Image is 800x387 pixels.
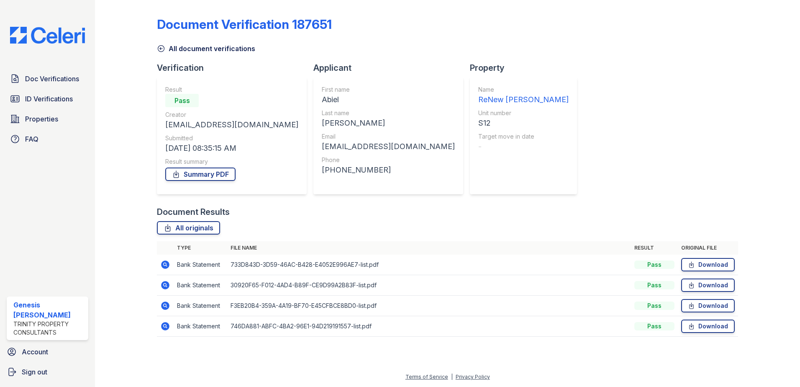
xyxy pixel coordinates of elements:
[451,374,453,380] div: |
[227,241,631,255] th: File name
[470,62,584,74] div: Property
[157,206,230,218] div: Document Results
[25,74,79,84] span: Doc Verifications
[322,141,455,152] div: [EMAIL_ADDRESS][DOMAIN_NAME]
[7,131,88,147] a: FAQ
[322,164,455,176] div: [PHONE_NUMBER]
[634,322,674,330] div: Pass
[634,281,674,289] div: Pass
[634,302,674,310] div: Pass
[634,261,674,269] div: Pass
[165,157,298,166] div: Result summary
[478,132,569,141] div: Target move in date
[165,134,298,142] div: Submitted
[322,156,455,164] div: Phone
[22,367,47,377] span: Sign out
[174,316,227,337] td: Bank Statement
[174,241,227,255] th: Type
[678,241,738,255] th: Original file
[165,168,236,181] a: Summary PDF
[478,141,569,152] div: -
[405,374,448,380] a: Terms of Service
[322,94,455,106] div: Abiel
[7,70,88,87] a: Doc Verifications
[478,117,569,129] div: S12
[478,94,569,106] div: ReNew [PERSON_NAME]
[157,17,332,32] div: Document Verification 187651
[157,62,313,74] div: Verification
[165,111,298,119] div: Creator
[227,316,631,337] td: 746DA881-ABFC-4BA2-96E1-94D219191557-list.pdf
[25,114,58,124] span: Properties
[13,320,85,337] div: Trinity Property Consultants
[227,255,631,275] td: 733D843D-3D59-46AC-B428-E4052E996AE7-list.pdf
[165,94,199,107] div: Pass
[227,275,631,296] td: 30920F65-F012-4AD4-B89F-CE9D99A2B83F-list.pdf
[157,221,220,235] a: All originals
[313,62,470,74] div: Applicant
[681,299,735,312] a: Download
[25,134,38,144] span: FAQ
[25,94,73,104] span: ID Verifications
[456,374,490,380] a: Privacy Policy
[478,85,569,94] div: Name
[681,320,735,333] a: Download
[165,142,298,154] div: [DATE] 08:35:15 AM
[174,296,227,316] td: Bank Statement
[631,241,678,255] th: Result
[22,347,48,357] span: Account
[165,85,298,94] div: Result
[174,275,227,296] td: Bank Statement
[478,109,569,117] div: Unit number
[7,90,88,107] a: ID Verifications
[174,255,227,275] td: Bank Statement
[227,296,631,316] td: F3EB20B4-359A-4A19-BF70-E45CFBCE8BD0-list.pdf
[681,258,735,271] a: Download
[3,27,92,44] img: CE_Logo_Blue-a8612792a0a2168367f1c8372b55b34899dd931a85d93a1a3d3e32e68fde9ad4.png
[322,132,455,141] div: Email
[13,300,85,320] div: Genesis [PERSON_NAME]
[478,85,569,106] a: Name ReNew [PERSON_NAME]
[322,85,455,94] div: First name
[3,343,92,360] a: Account
[157,44,255,54] a: All document verifications
[322,109,455,117] div: Last name
[322,117,455,129] div: [PERSON_NAME]
[7,111,88,127] a: Properties
[3,364,92,380] a: Sign out
[165,119,298,131] div: [EMAIL_ADDRESS][DOMAIN_NAME]
[681,279,735,292] a: Download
